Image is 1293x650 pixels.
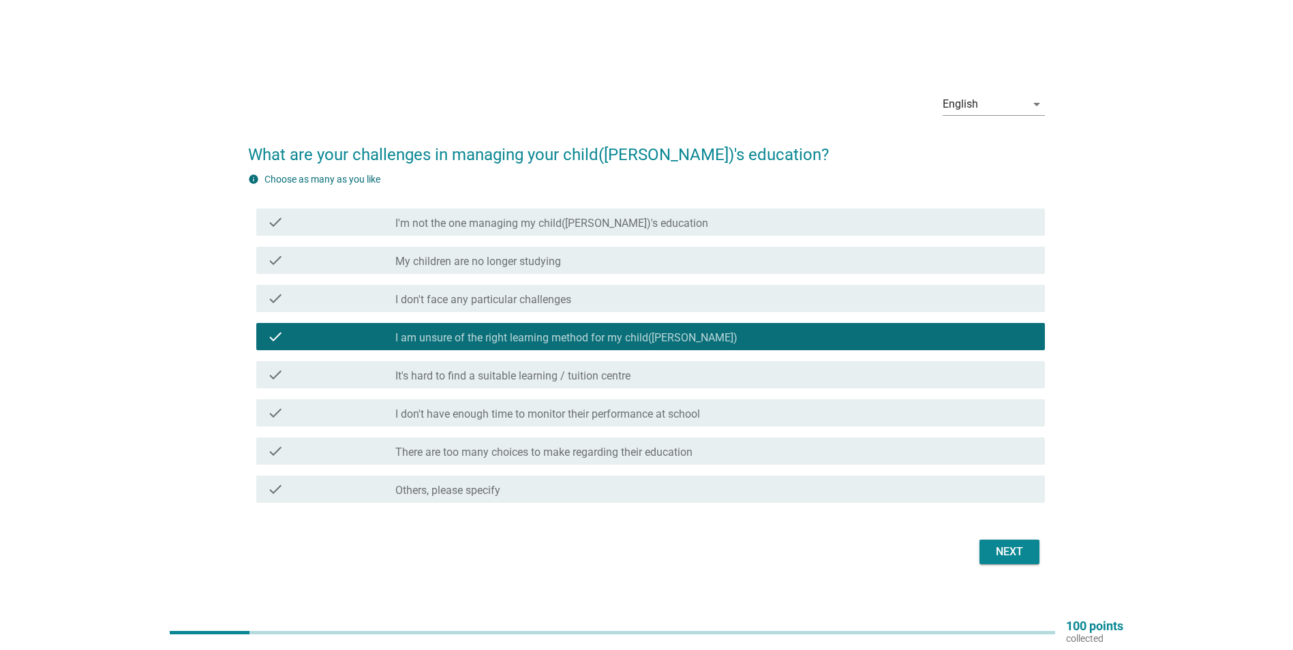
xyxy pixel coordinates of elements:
i: arrow_drop_down [1029,96,1045,112]
i: check [267,367,284,383]
i: check [267,405,284,421]
label: I don't have enough time to monitor their performance at school [395,407,700,421]
label: My children are no longer studying [395,255,561,268]
label: I don't face any particular challenges [395,293,571,307]
i: check [267,443,284,459]
i: check [267,214,284,230]
i: check [267,328,284,345]
i: check [267,252,284,268]
i: check [267,290,284,307]
h2: What are your challenges in managing your child([PERSON_NAME])'s education? [248,129,1045,167]
i: check [267,481,284,497]
label: Others, please specify [395,484,500,497]
p: 100 points [1066,620,1123,632]
label: There are too many choices to make regarding their education [395,446,693,459]
i: info [248,174,259,185]
label: Choose as many as you like [264,174,380,185]
div: Next [990,544,1029,560]
label: I'm not the one managing my child([PERSON_NAME])'s education [395,217,708,230]
button: Next [979,540,1039,564]
label: I am unsure of the right learning method for my child([PERSON_NAME]) [395,331,737,345]
div: English [943,98,978,110]
p: collected [1066,632,1123,645]
label: It's hard to find a suitable learning / tuition centre [395,369,630,383]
